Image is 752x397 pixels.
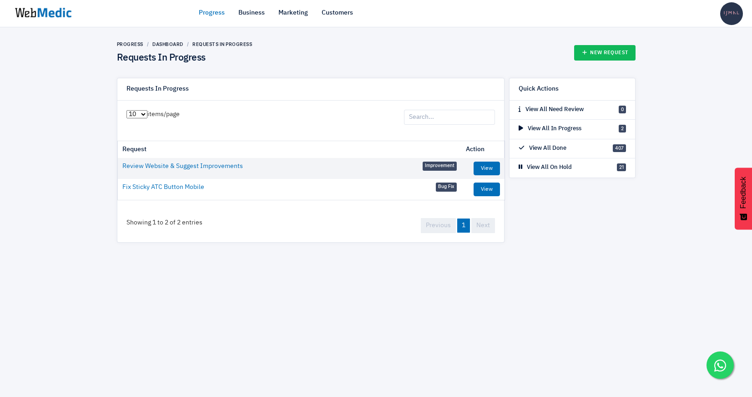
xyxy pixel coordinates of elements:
[152,41,183,47] a: Dashboard
[126,110,180,119] label: items/page
[423,162,457,171] span: Improvement
[117,209,212,237] div: Showing 1 to 2 of 2 entries
[619,106,626,113] span: 0
[519,144,566,153] p: View All Done
[617,163,626,171] span: 21
[574,45,636,61] a: New Request
[471,218,495,233] a: Next
[613,144,626,152] span: 407
[117,41,252,48] nav: breadcrumb
[619,125,626,132] span: 2
[199,8,225,18] a: Progress
[436,183,457,192] span: Bug Fix
[739,177,747,209] span: Feedback
[278,8,308,18] a: Marketing
[122,183,204,192] a: Fix Sticky ATC Button Mobile
[461,141,505,158] th: Action
[322,8,353,18] a: Customers
[118,141,462,158] th: Request
[126,85,189,93] h6: Requests In Progress
[117,41,143,47] a: Progress
[519,85,559,93] h6: Quick Actions
[519,124,581,133] p: View All In Progress
[404,110,495,125] input: Search...
[457,219,470,233] a: 1
[474,162,500,175] a: View
[126,110,147,118] select: items/page
[519,163,572,172] p: View All On Hold
[421,218,456,233] a: Previous
[122,162,243,171] a: Review Website & Suggest Improvements
[519,105,584,114] p: View All Need Review
[192,41,252,47] a: Requests In Progress
[735,168,752,229] button: Feedback - Show survey
[117,52,252,64] h4: Requests In Progress
[238,8,265,18] a: Business
[474,183,500,196] a: View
